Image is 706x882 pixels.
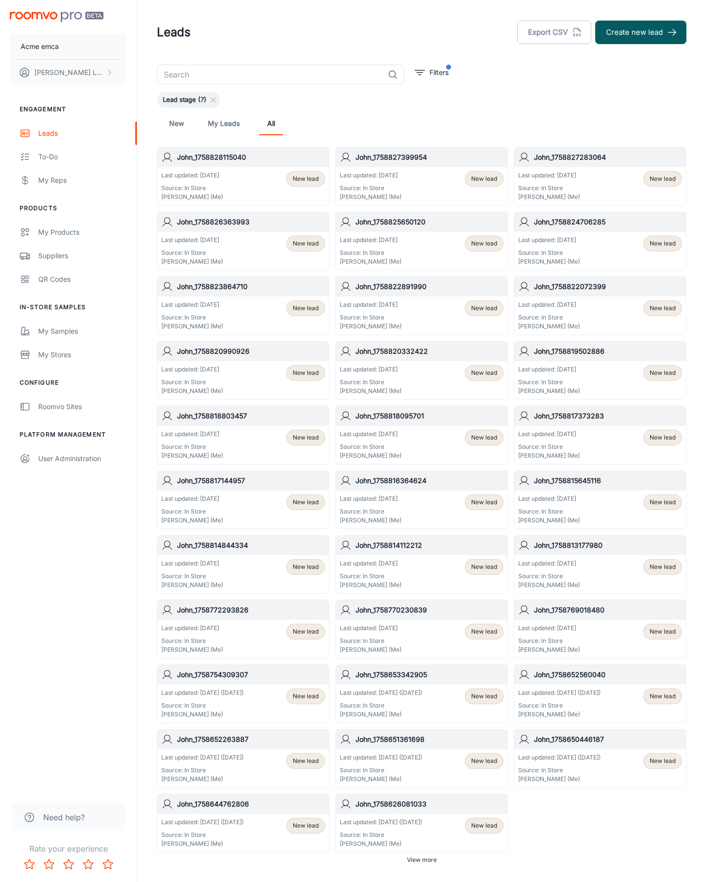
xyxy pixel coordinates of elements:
[403,853,441,867] button: View more
[293,239,319,248] span: New lead
[335,535,508,594] a: John_1758814112212Last updated: [DATE]Source: In Store[PERSON_NAME] (Me)New lead
[340,507,402,516] p: Source: In Store
[340,624,402,633] p: Last updated: [DATE]
[293,304,319,313] span: New lead
[161,494,223,503] p: Last updated: [DATE]
[534,281,682,292] h6: John_1758822072399
[161,193,223,201] p: [PERSON_NAME] (Me)
[518,300,580,309] p: Last updated: [DATE]
[165,112,188,135] a: New
[161,236,223,245] p: Last updated: [DATE]
[514,147,686,206] a: John_1758827283064Last updated: [DATE]Source: In Store[PERSON_NAME] (Me)New lead
[98,855,118,874] button: Rate 5 star
[355,281,504,292] h6: John_1758822891990
[514,276,686,335] a: John_1758822072399Last updated: [DATE]Source: In Store[PERSON_NAME] (Me)New lead
[161,378,223,387] p: Source: In Store
[518,559,580,568] p: Last updated: [DATE]
[157,729,329,788] a: John_1758652263887Last updated: [DATE] ([DATE])Source: In Store[PERSON_NAME] (Me)New lead
[161,645,223,654] p: [PERSON_NAME] (Me)
[38,175,127,186] div: My Reps
[161,818,244,827] p: Last updated: [DATE] ([DATE])
[177,669,325,680] h6: John_1758754309307
[650,627,676,636] span: New lead
[161,442,223,451] p: Source: In Store
[471,304,497,313] span: New lead
[177,281,325,292] h6: John_1758823864710
[340,236,402,245] p: Last updated: [DATE]
[355,799,504,809] h6: John_1758626081033
[355,540,504,551] h6: John_1758814112212
[161,313,223,322] p: Source: In Store
[355,152,504,163] h6: John_1758827399954
[518,581,580,589] p: [PERSON_NAME] (Me)
[340,494,402,503] p: Last updated: [DATE]
[650,692,676,701] span: New lead
[335,664,508,723] a: John_1758653342905Last updated: [DATE] ([DATE])Source: In Store[PERSON_NAME] (Me)New lead
[43,811,85,823] span: Need help?
[518,313,580,322] p: Source: In Store
[340,701,422,710] p: Source: In Store
[161,688,244,697] p: Last updated: [DATE] ([DATE])
[340,572,402,581] p: Source: In Store
[355,217,504,227] h6: John_1758825650120
[514,341,686,400] a: John_1758819502886Last updated: [DATE]Source: In Store[PERSON_NAME] (Me)New lead
[471,821,497,830] span: New lead
[534,734,682,745] h6: John_1758650446187
[293,174,319,183] span: New lead
[161,753,244,762] p: Last updated: [DATE] ([DATE])
[38,250,127,261] div: Suppliers
[340,818,422,827] p: Last updated: [DATE] ([DATE])
[340,442,402,451] p: Source: In Store
[518,701,601,710] p: Source: In Store
[355,346,504,357] h6: John_1758820332422
[407,856,437,864] span: View more
[534,217,682,227] h6: John_1758824706285
[340,645,402,654] p: [PERSON_NAME] (Me)
[157,147,329,206] a: John_1758828115040Last updated: [DATE]Source: In Store[PERSON_NAME] (Me)New lead
[518,637,580,645] p: Source: In Store
[161,365,223,374] p: Last updated: [DATE]
[20,855,39,874] button: Rate 1 star
[38,151,127,162] div: To-do
[335,212,508,270] a: John_1758825650120Last updated: [DATE]Source: In Store[PERSON_NAME] (Me)New lead
[10,12,103,22] img: Roomvo PRO Beta
[161,507,223,516] p: Source: In Store
[161,831,244,839] p: Source: In Store
[293,757,319,765] span: New lead
[335,406,508,465] a: John_1758818095701Last updated: [DATE]Source: In Store[PERSON_NAME] (Me)New lead
[650,239,676,248] span: New lead
[259,112,283,135] a: All
[514,664,686,723] a: John_1758652560040Last updated: [DATE] ([DATE])Source: In Store[PERSON_NAME] (Me)New lead
[471,757,497,765] span: New lead
[177,799,325,809] h6: John_1758644762806
[340,193,402,201] p: [PERSON_NAME] (Me)
[340,378,402,387] p: Source: In Store
[157,341,329,400] a: John_1758820990926Last updated: [DATE]Source: In Store[PERSON_NAME] (Me)New lead
[471,174,497,183] span: New lead
[161,775,244,784] p: [PERSON_NAME] (Me)
[157,65,384,84] input: Search
[514,535,686,594] a: John_1758813177980Last updated: [DATE]Source: In Store[PERSON_NAME] (Me)New lead
[340,581,402,589] p: [PERSON_NAME] (Me)
[38,128,127,139] div: Leads
[335,794,508,853] a: John_1758626081033Last updated: [DATE] ([DATE])Source: In Store[PERSON_NAME] (Me)New lead
[177,540,325,551] h6: John_1758814844334
[293,368,319,377] span: New lead
[38,401,127,412] div: Roomvo Sites
[293,433,319,442] span: New lead
[340,171,402,180] p: Last updated: [DATE]
[293,498,319,507] span: New lead
[471,433,497,442] span: New lead
[514,729,686,788] a: John_1758650446187Last updated: [DATE] ([DATE])Source: In Store[PERSON_NAME] (Me)New lead
[518,171,580,180] p: Last updated: [DATE]
[21,41,59,52] p: Acme emca
[161,701,244,710] p: Source: In Store
[514,600,686,659] a: John_1758769018480Last updated: [DATE]Source: In Store[PERSON_NAME] (Me)New lead
[518,378,580,387] p: Source: In Store
[595,21,686,44] button: Create new lead
[161,184,223,193] p: Source: In Store
[429,67,449,78] p: Filters
[518,430,580,439] p: Last updated: [DATE]
[518,507,580,516] p: Source: In Store
[650,563,676,571] span: New lead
